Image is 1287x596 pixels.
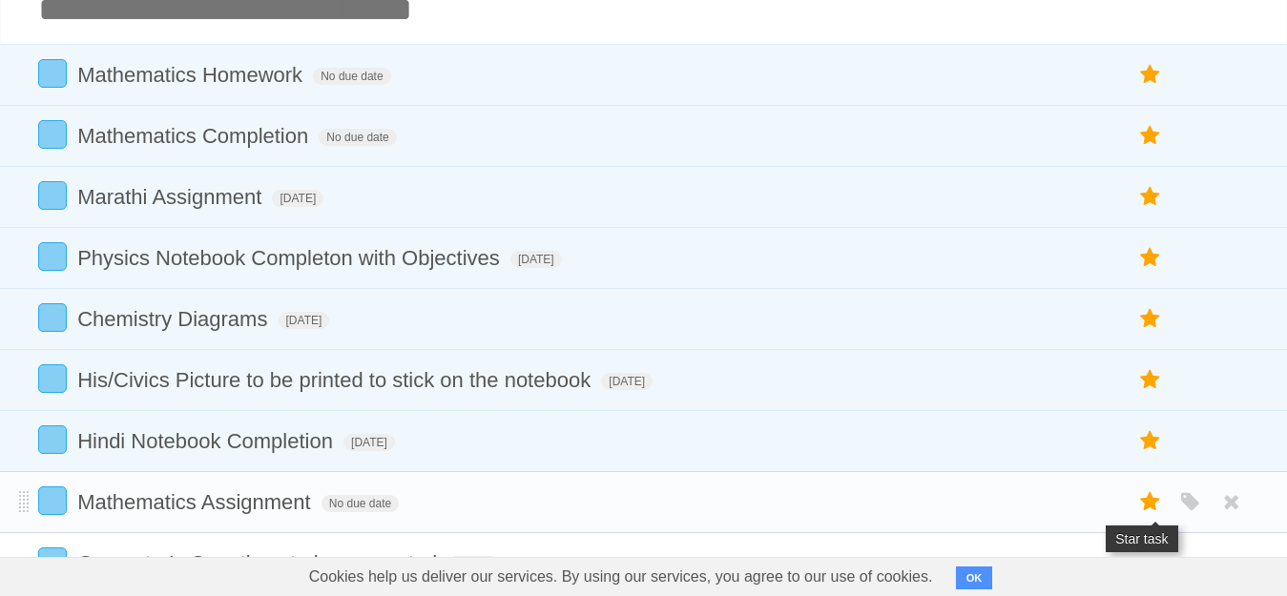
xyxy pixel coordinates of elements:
[77,124,313,148] span: Mathematics Completion
[343,434,395,451] span: [DATE]
[1132,364,1169,396] label: Star task
[956,566,993,589] button: OK
[1132,303,1169,335] label: Star task
[38,486,67,515] label: Done
[272,190,323,207] span: [DATE]
[1132,181,1169,213] label: Star task
[279,312,330,329] span: [DATE]
[77,307,272,331] span: Chemistry Diagrams
[38,181,67,210] label: Done
[77,551,442,575] span: Computer's Questions to be generated
[77,490,316,514] span: Mathematics Assignment
[1132,242,1169,274] label: Star task
[38,242,67,271] label: Done
[1132,486,1169,518] label: Star task
[77,185,266,209] span: Marathi Assignment
[77,63,307,87] span: Mathematics Homework
[1132,59,1169,91] label: Star task
[38,425,67,454] label: Done
[1132,425,1169,457] label: Star task
[313,68,390,85] span: No due date
[77,246,505,270] span: Physics Notebook Completon with Objectives
[38,303,67,332] label: Done
[38,120,67,149] label: Done
[38,59,67,88] label: Done
[38,364,67,393] label: Done
[290,558,952,596] span: Cookies help us deliver our services. By using our services, you agree to our use of cookies.
[77,368,595,392] span: His/Civics Picture to be printed to stick on the notebook
[510,251,562,268] span: [DATE]
[319,129,396,146] span: No due date
[1132,120,1169,152] label: Star task
[38,547,67,576] label: Done
[77,429,338,453] span: Hindi Notebook Completion
[601,373,653,390] span: [DATE]
[322,495,399,512] span: No due date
